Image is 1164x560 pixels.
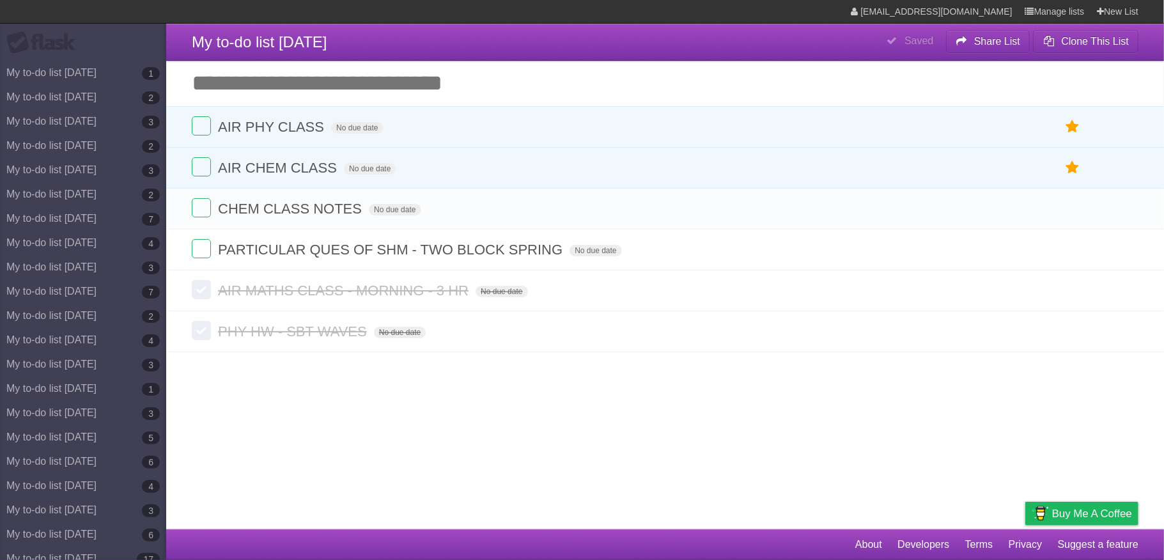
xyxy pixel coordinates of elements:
span: No due date [344,163,396,175]
b: 4 [142,480,160,493]
span: CHEM CLASS NOTES [218,201,365,217]
a: About [855,533,882,557]
span: No due date [374,327,426,338]
button: Share List [946,30,1030,53]
img: Buy me a coffee [1032,502,1049,524]
label: Done [192,280,211,299]
a: Terms [965,533,993,557]
span: AIR MATHS CLASS - MORNING - 3 HR [218,283,472,299]
button: Clone This List [1033,30,1138,53]
b: 4 [142,237,160,250]
b: Clone This List [1061,36,1129,47]
b: Share List [974,36,1020,47]
b: 3 [142,261,160,274]
span: AIR CHEM CLASS [218,160,340,176]
b: 2 [142,310,160,323]
b: 7 [142,286,160,299]
div: Flask [6,31,83,54]
b: 2 [142,91,160,104]
b: 3 [142,164,160,177]
b: Saved [904,35,933,46]
label: Done [192,321,211,340]
b: 5 [142,432,160,444]
span: No due date [570,245,621,256]
label: Done [192,239,211,258]
label: Done [192,116,211,136]
b: 7 [142,213,160,226]
span: PARTICULAR QUES OF SHM - TWO BLOCK SPRING [218,242,566,258]
a: Suggest a feature [1058,533,1138,557]
b: 6 [142,456,160,469]
b: 2 [142,140,160,153]
b: 6 [142,529,160,541]
b: 3 [142,359,160,371]
b: 3 [142,407,160,420]
b: 4 [142,334,160,347]
b: 1 [142,67,160,80]
b: 2 [142,189,160,201]
label: Done [192,157,211,176]
span: Buy me a coffee [1052,502,1132,525]
label: Star task [1060,157,1085,178]
span: No due date [369,204,421,215]
span: PHY HW - SBT WAVES [218,323,370,339]
label: Done [192,198,211,217]
label: Star task [1060,116,1085,137]
b: 3 [142,116,160,128]
span: No due date [476,286,527,297]
b: 1 [142,383,160,396]
a: Privacy [1009,533,1042,557]
span: My to-do list [DATE] [192,33,327,51]
a: Buy me a coffee [1025,502,1138,525]
span: No due date [331,122,383,134]
b: 3 [142,504,160,517]
span: AIR PHY CLASS [218,119,327,135]
a: Developers [897,533,949,557]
